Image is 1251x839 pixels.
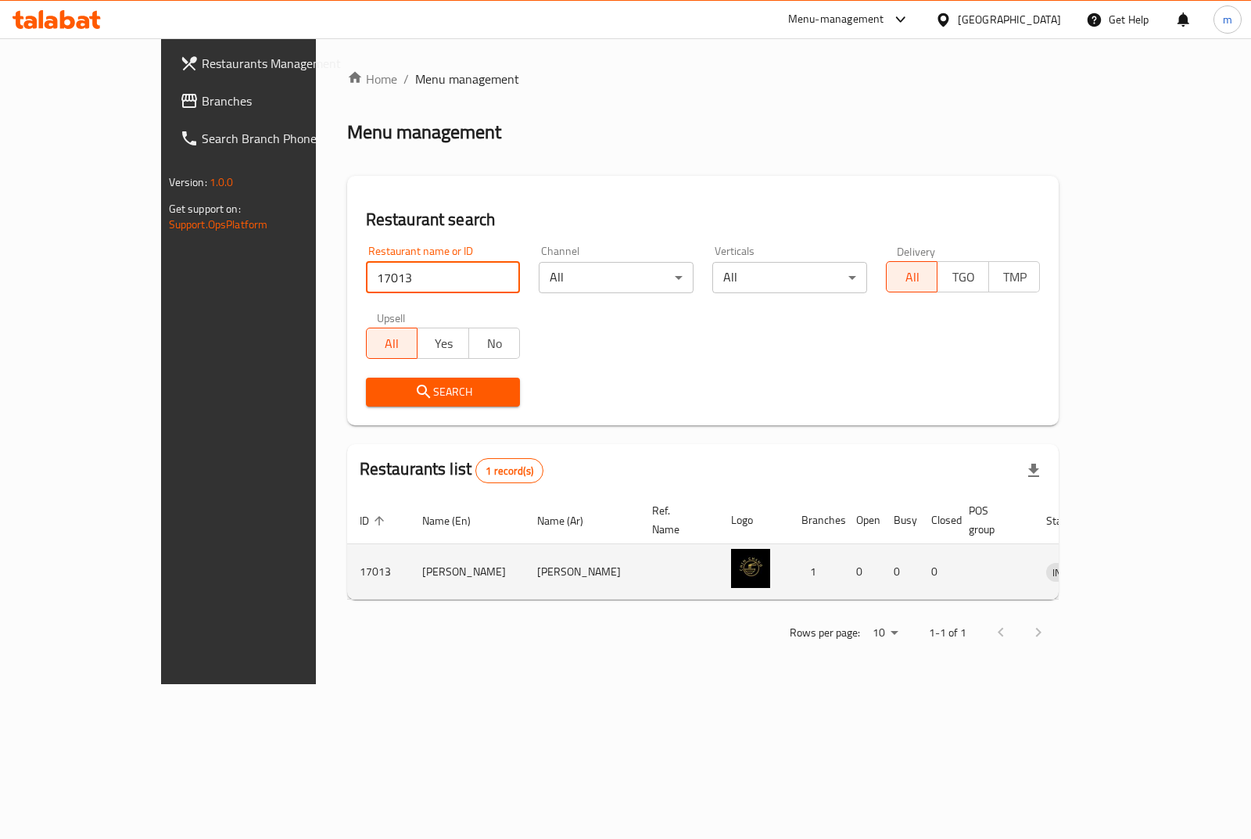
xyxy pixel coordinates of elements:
[919,497,956,544] th: Closed
[788,10,884,29] div: Menu-management
[366,328,418,359] button: All
[790,623,860,643] p: Rows per page:
[937,261,989,292] button: TGO
[476,464,543,479] span: 1 record(s)
[202,91,357,110] span: Branches
[347,120,501,145] h2: Menu management
[893,266,932,289] span: All
[919,544,956,600] td: 0
[360,457,543,483] h2: Restaurants list
[167,82,370,120] a: Branches
[537,511,604,530] span: Name (Ar)
[539,262,694,293] div: All
[1046,563,1099,582] div: INACTIVE
[944,266,983,289] span: TGO
[969,501,1015,539] span: POS group
[995,266,1034,289] span: TMP
[366,208,1041,231] h2: Restaurant search
[866,622,904,645] div: Rows per page:
[167,45,370,82] a: Restaurants Management
[403,70,409,88] li: /
[347,70,397,88] a: Home
[347,544,410,600] td: 17013
[422,511,491,530] span: Name (En)
[169,199,241,219] span: Get support on:
[424,332,463,355] span: Yes
[881,544,919,600] td: 0
[169,214,268,235] a: Support.OpsPlatform
[1015,452,1052,489] div: Export file
[468,328,521,359] button: No
[347,497,1172,600] table: enhanced table
[929,623,966,643] p: 1-1 of 1
[1046,511,1097,530] span: Status
[712,262,867,293] div: All
[210,172,234,192] span: 1.0.0
[844,544,881,600] td: 0
[360,511,389,530] span: ID
[366,262,521,293] input: Search for restaurant name or ID..
[881,497,919,544] th: Busy
[886,261,938,292] button: All
[475,332,514,355] span: No
[844,497,881,544] th: Open
[652,501,700,539] span: Ref. Name
[958,11,1061,28] div: [GEOGRAPHIC_DATA]
[897,246,936,256] label: Delivery
[169,172,207,192] span: Version:
[167,120,370,157] a: Search Branch Phone
[366,378,521,407] button: Search
[475,458,543,483] div: Total records count
[731,549,770,588] img: Chin Chang
[789,544,844,600] td: 1
[417,328,469,359] button: Yes
[373,332,412,355] span: All
[988,261,1041,292] button: TMP
[377,312,406,323] label: Upsell
[202,54,357,73] span: Restaurants Management
[378,382,508,402] span: Search
[1046,564,1099,582] span: INACTIVE
[719,497,789,544] th: Logo
[415,70,519,88] span: Menu management
[347,70,1059,88] nav: breadcrumb
[789,497,844,544] th: Branches
[410,544,525,600] td: [PERSON_NAME]
[1223,11,1232,28] span: m
[525,544,640,600] td: [PERSON_NAME]
[202,129,357,148] span: Search Branch Phone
